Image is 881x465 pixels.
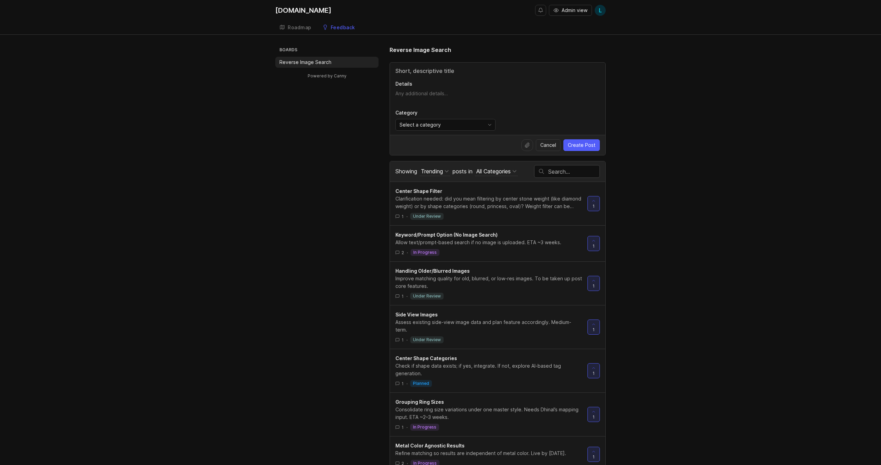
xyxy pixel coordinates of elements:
[395,168,417,175] span: Showing
[395,109,496,116] p: Category
[587,196,600,211] button: 1
[587,236,600,251] button: 1
[395,188,442,194] span: Center Shape Filter
[406,214,407,219] div: ·
[421,167,443,175] div: Trending
[563,139,600,151] button: Create Post
[587,407,600,422] button: 1
[549,5,592,16] button: Admin view
[275,7,331,14] div: [DOMAIN_NAME]
[395,406,582,421] div: Consolidate ring size variations under one master style. Needs Dhinal’s mapping input. ETA ~2–3 w...
[395,312,438,317] span: Side View Images
[535,5,546,16] button: Notifications
[395,239,582,246] div: Allow text/prompt-based search if no image is uploaded. ETA ~3 weeks.
[540,142,556,149] span: Cancel
[395,450,582,457] div: Refine matching so results are independent of metal color. Live by [DATE].
[395,311,587,343] a: Side View ImagesAssess existing side-view image data and plan feature accordingly. Medium-term.1·...
[275,57,379,68] a: Reverse Image Search
[395,232,498,238] span: Keyword/Prompt Option (No Image Search)
[402,424,404,430] span: 1
[599,6,602,14] span: L
[395,362,582,377] div: Check if shape data exists; if yes, integrate. If not, explore AI-based tag generation.
[395,355,587,387] a: Center Shape CategoriesCheck if shape data exists; if yes, integrate. If not, explore AI-based ta...
[587,363,600,378] button: 1
[406,337,407,343] div: ·
[395,275,582,290] div: Improve matching quality for old, blurred, or low-res images. To be taken up post core features.
[275,21,316,35] a: Roadmap
[593,414,595,420] span: 1
[453,168,473,175] span: posts in
[413,424,436,430] p: in progress
[413,293,441,299] p: under review
[593,243,595,249] span: 1
[395,443,465,448] span: Metal Color Agnostic Results
[331,25,355,30] div: Feedback
[402,214,404,219] span: 1
[395,355,457,361] span: Center Shape Categories
[288,25,311,30] div: Roadmap
[395,187,587,220] a: Center Shape FilterClarification needed: did you mean filtering by center stone weight (like diam...
[407,250,408,256] div: ·
[548,168,599,175] input: Search…
[587,320,600,335] button: 1
[568,142,595,149] span: Create Post
[390,46,451,54] h1: Reverse Image Search
[562,7,587,14] span: Admin view
[536,139,561,151] button: Cancel
[476,167,511,175] div: All Categories
[318,21,359,35] a: Feedback
[278,46,379,55] h3: Boards
[395,119,496,131] div: toggle menu
[406,381,407,387] div: ·
[593,283,595,289] span: 1
[593,454,595,460] span: 1
[484,122,495,128] svg: toggle icon
[395,195,582,210] div: Clarification needed: did you mean filtering by center stone weight (like diamond weight) or by s...
[406,424,407,430] div: ·
[475,167,518,176] button: posts in
[593,370,595,376] span: 1
[395,90,600,104] textarea: Details
[593,327,595,333] span: 1
[413,214,441,219] p: under review
[307,72,348,80] a: Powered by Canny
[406,293,407,299] div: ·
[413,381,429,386] p: planned
[420,167,450,176] button: Showing
[402,381,404,387] span: 1
[402,337,404,343] span: 1
[279,59,331,66] p: Reverse Image Search
[402,250,404,256] span: 2
[395,267,587,300] a: Handling Older/Blurred ImagesImprove matching quality for old, blurred, or low-res images. To be ...
[400,121,441,129] span: Select a category
[402,293,404,299] span: 1
[395,268,470,274] span: Handling Older/Blurred Images
[395,80,600,87] p: Details
[587,447,600,462] button: 1
[595,5,606,16] button: L
[395,399,444,405] span: Grouping Ring Sizes
[395,318,582,334] div: Assess existing side-view image data and plan feature accordingly. Medium-term.
[395,67,600,75] input: Title
[593,203,595,209] span: 1
[395,231,587,256] a: Keyword/Prompt Option (No Image Search)Allow text/prompt-based search if no image is uploaded. ET...
[413,337,441,343] p: under review
[587,276,600,291] button: 1
[413,250,437,255] p: in progress
[395,398,587,431] a: Grouping Ring SizesConsolidate ring size variations under one master style. Needs Dhinal’s mappin...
